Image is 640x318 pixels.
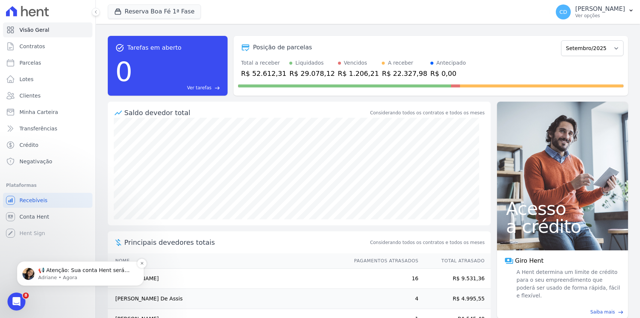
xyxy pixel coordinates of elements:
span: Acesso [506,200,619,217]
span: east [618,309,624,315]
span: Considerando todos os contratos e todos os meses [370,239,485,246]
div: Plataformas [6,181,89,190]
div: A receber [388,59,413,67]
a: Minha Carteira [3,105,92,120]
td: [PERSON_NAME] [108,269,347,289]
div: Total a receber [241,59,286,67]
span: Minha Carteira [19,108,58,116]
span: east [214,85,220,91]
div: message notification from Adriane, Agora. 📢 Atenção: Sua conta Hent será migrada para a Conta Ark... [11,47,138,72]
div: Saldo devedor total [124,108,369,118]
div: R$ 1.206,21 [338,68,379,78]
button: CD [PERSON_NAME] Ver opções [550,1,640,22]
div: Posição de parcelas [253,43,312,52]
span: Conta Hent [19,213,49,220]
span: Clientes [19,92,40,99]
p: Ver opções [575,13,625,19]
p: Message from Adriane, sent Agora [33,60,129,67]
span: Recebíveis [19,197,48,204]
span: Tarefas em aberto [127,43,182,52]
div: 0 [115,52,132,91]
th: Total Atrasado [419,253,491,269]
a: Negativação [3,154,92,169]
div: R$ 0,00 [430,68,466,78]
a: Lotes [3,72,92,87]
a: Crédito [3,138,92,152]
span: Contratos [19,43,45,50]
a: Recebíveis [3,193,92,208]
span: Crédito [19,141,39,149]
div: Liquidados [295,59,324,67]
span: Ver tarefas [187,84,211,91]
div: R$ 29.078,12 [289,68,335,78]
a: Ver tarefas east [135,84,220,91]
a: Visão Geral [3,22,92,37]
span: Saiba mais [590,309,615,315]
span: Lotes [19,75,34,83]
span: Negativação [19,158,52,165]
a: Saiba mais east [502,309,624,315]
th: Pagamentos Atrasados [347,253,419,269]
td: 4 [347,289,419,309]
th: Nome [108,253,347,269]
p: 📢 Atenção: Sua conta Hent será migrada para a Conta Arke! Estamos trazendo para você uma nova con... [33,53,129,60]
td: 16 [347,269,419,289]
p: [PERSON_NAME] [575,5,625,13]
div: R$ 22.327,98 [382,68,427,78]
a: Transferências [3,121,92,136]
a: Contratos [3,39,92,54]
td: R$ 9.531,36 [419,269,491,289]
td: R$ 4.995,55 [419,289,491,309]
span: A Hent determina um limite de crédito para o seu empreendimento que poderá ser usado de forma ráp... [515,268,621,300]
span: Principais devedores totais [124,237,369,247]
a: Parcelas [3,55,92,70]
span: 8 [23,293,29,299]
a: Conta Hent [3,209,92,224]
span: a crédito [506,217,619,235]
span: Giro Hent [515,256,543,265]
img: Profile image for Adriane [17,54,29,66]
span: task_alt [115,43,124,52]
iframe: Intercom notifications mensagem [6,214,155,298]
button: Dismiss notification [131,44,141,54]
div: Vencidos [344,59,367,67]
span: Visão Geral [19,26,49,34]
td: [PERSON_NAME] De Assis [108,289,347,309]
div: Considerando todos os contratos e todos os meses [370,109,485,116]
span: Parcelas [19,59,41,67]
span: Transferências [19,125,57,132]
iframe: Intercom live chat [7,293,25,311]
a: Clientes [3,88,92,103]
button: Reserva Boa Fé 1ª Fase [108,4,201,19]
span: CD [560,9,567,15]
div: R$ 52.612,31 [241,68,286,78]
div: Antecipado [436,59,466,67]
